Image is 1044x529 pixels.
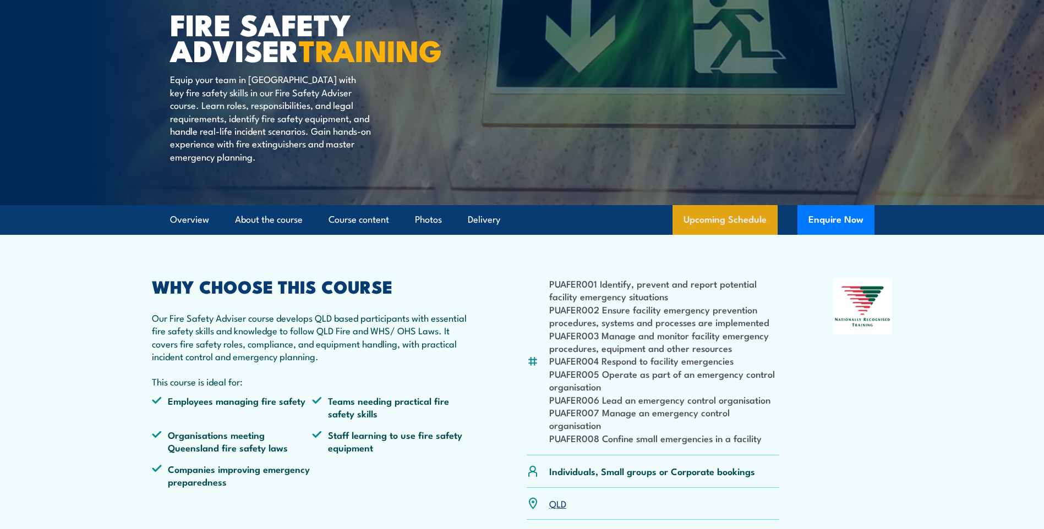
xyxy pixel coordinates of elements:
strong: TRAINING [299,26,442,72]
li: PUAFER006 Lead an emergency control organisation [549,393,780,406]
li: PUAFER003 Manage and monitor facility emergency procedures, equipment and other resources [549,329,780,355]
li: PUAFER007 Manage an emergency control organisation [549,406,780,432]
a: Overview [170,205,209,234]
p: This course is ideal for: [152,375,473,388]
li: PUAFER005 Operate as part of an emergency control organisation [549,367,780,393]
li: Teams needing practical fire safety skills [312,394,473,420]
h1: FIRE SAFETY ADVISER [170,11,442,62]
li: Organisations meeting Queensland fire safety laws [152,428,313,454]
li: Companies improving emergency preparedness [152,462,313,488]
li: Employees managing fire safety [152,394,313,420]
button: Enquire Now [797,205,874,235]
a: About the course [235,205,303,234]
a: Upcoming Schedule [673,205,778,235]
a: Photos [415,205,442,234]
li: PUAFER004 Respond to facility emergencies [549,354,780,367]
p: Equip your team in [GEOGRAPHIC_DATA] with key fire safety skills in our Fire Safety Adviser cours... [170,73,371,163]
li: PUAFER001 Identify, prevent and report potential facility emergency situations [549,277,780,303]
a: Delivery [468,205,500,234]
img: Nationally Recognised Training logo. [833,278,893,334]
h2: WHY CHOOSE THIS COURSE [152,278,473,294]
li: PUAFER008 Confine small emergencies in a facility [549,432,780,444]
li: PUAFER002 Ensure facility emergency prevention procedures, systems and processes are implemented [549,303,780,329]
a: Course content [329,205,389,234]
a: QLD [549,497,566,510]
p: Our Fire Safety Adviser course develops QLD based participants with essential fire safety skills ... [152,311,473,363]
li: Staff learning to use fire safety equipment [312,428,473,454]
p: Individuals, Small groups or Corporate bookings [549,465,755,477]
